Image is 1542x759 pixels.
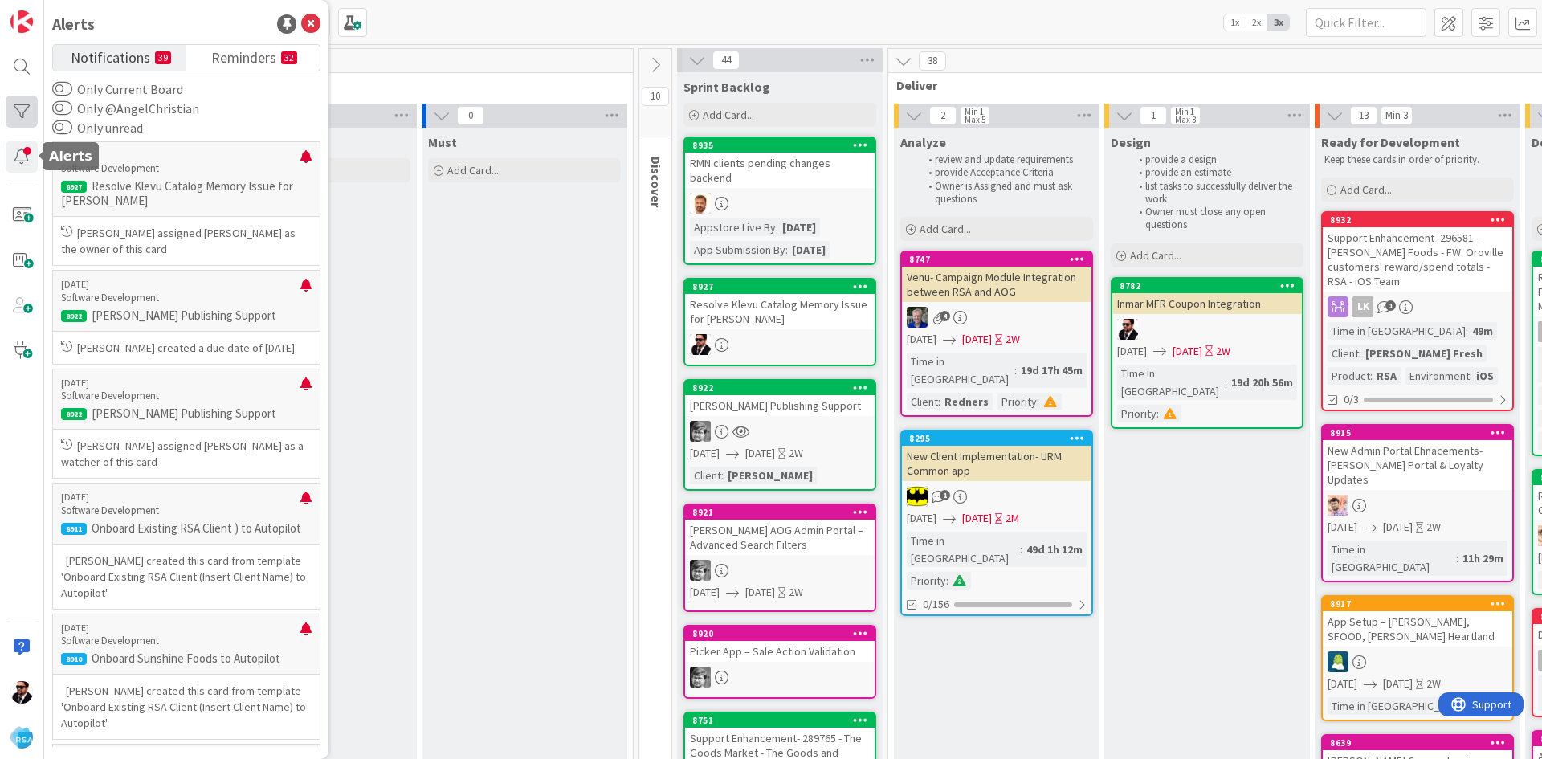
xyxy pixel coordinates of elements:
[61,504,300,518] p: Software Development
[690,584,720,601] span: [DATE]
[61,179,312,208] p: Resolve Klevu Catalog Memory Issue for [PERSON_NAME]
[1224,14,1246,31] span: 1x
[61,389,300,403] p: Software Development
[920,153,1091,166] li: review and update requirements
[683,137,876,265] a: 8935RMN clients pending changes backendASAppstore Live By:[DATE]App Submission By:[DATE]
[61,181,87,193] div: 8927
[703,108,754,122] span: Add Card...
[902,431,1091,481] div: 8295New Client Implementation- URM Common app
[692,140,875,151] div: 8935
[281,51,297,64] small: 32
[61,492,300,503] p: [DATE]
[1426,519,1441,536] div: 2W
[690,241,785,259] div: App Submission By
[457,106,484,125] span: 0
[907,353,1014,388] div: Time in [GEOGRAPHIC_DATA]
[49,149,92,164] h5: Alerts
[642,87,669,106] span: 10
[1323,597,1512,647] div: 8917App Setup – [PERSON_NAME], SFOOD, [PERSON_NAME] Heartland
[1112,279,1302,293] div: 8782
[1323,651,1512,672] div: RD
[907,307,928,328] img: RT
[1111,134,1151,150] span: Design
[52,12,95,36] div: Alerts
[690,560,711,581] img: KS
[61,651,312,666] p: Onboard Sunshine Foods to Autopilot
[61,150,300,161] p: [DATE]
[1321,424,1514,582] a: 8915New Admin Portal Ehnacements- [PERSON_NAME] Portal & Loyalty UpdatesRS[DATE][DATE]2WTime in [...
[52,80,183,99] label: Only Current Board
[940,393,993,410] div: Redners
[923,596,949,613] span: 0/156
[1130,248,1181,263] span: Add Card...
[690,445,720,462] span: [DATE]
[1130,180,1301,206] li: list tasks to successfully deliver the work
[10,10,33,33] img: Visit kanbanzone.com
[685,626,875,662] div: 8920Picker App – Sale Action Validation
[778,218,820,236] div: [DATE]
[1130,153,1301,166] li: provide a design
[1175,116,1196,124] div: Max 3
[1112,293,1302,314] div: Inmar MFR Coupon Integration
[61,291,300,305] p: Software Development
[1472,367,1498,385] div: iOS
[34,2,73,22] span: Support
[61,225,312,257] p: [PERSON_NAME] assigned [PERSON_NAME] as the owner of this card
[1216,343,1230,360] div: 2W
[648,157,664,207] span: Discover
[1323,736,1512,750] div: 8639
[902,252,1091,267] div: 8747
[685,153,875,188] div: RMN clients pending changes backend
[685,381,875,395] div: 8922
[1156,405,1159,422] span: :
[907,331,936,348] span: [DATE]
[52,270,320,364] a: [DATE]Software Development8922[PERSON_NAME] Publishing Support[PERSON_NAME] created a due date of...
[1006,331,1020,348] div: 2W
[1111,277,1303,429] a: 8782Inmar MFR Coupon IntegrationAC[DATE][DATE]2WTime in [GEOGRAPHIC_DATA]:19d 20h 56mPriority:
[909,433,1091,444] div: 8295
[1173,343,1202,360] span: [DATE]
[745,584,775,601] span: [DATE]
[1323,611,1512,647] div: App Setup – [PERSON_NAME], SFOOD, [PERSON_NAME] Heartland
[900,251,1093,417] a: 8747Venu- Campaign Module Integration between RSA and AOGRT[DATE][DATE]2WTime in [GEOGRAPHIC_DATA...
[900,134,946,150] span: Analyze
[52,100,72,116] button: Only @AngelChristian
[683,379,876,491] a: 8922[PERSON_NAME] Publishing SupportKS[DATE][DATE]2WClient:[PERSON_NAME]
[920,180,1091,206] li: Owner is Assigned and must ask questions
[1352,296,1373,317] div: Lk
[1117,343,1147,360] span: [DATE]
[692,715,875,726] div: 8751
[52,369,320,479] a: [DATE]Software Development8922[PERSON_NAME] Publishing Support[PERSON_NAME] assigned [PERSON_NAME...
[692,281,875,292] div: 8927
[1120,280,1302,292] div: 8782
[685,334,875,355] div: AC
[685,294,875,329] div: Resolve Klevu Catalog Memory Issue for [PERSON_NAME]
[52,99,199,118] label: Only @AngelChristian
[997,393,1037,410] div: Priority
[690,421,711,442] img: KS
[1117,405,1156,422] div: Priority
[683,504,876,612] a: 8921[PERSON_NAME] AOG Admin Portal – Advanced Search FiltersKS[DATE][DATE]2W
[1117,319,1138,340] img: AC
[1321,134,1460,150] span: Ready for Development
[1117,365,1225,400] div: Time in [GEOGRAPHIC_DATA]
[1470,367,1472,385] span: :
[1321,595,1514,721] a: 8917App Setup – [PERSON_NAME], SFOOD, [PERSON_NAME] HeartlandRD[DATE][DATE]2WTime in [GEOGRAPHIC_...
[61,438,312,470] p: [PERSON_NAME] assigned [PERSON_NAME] as a watcher of this card
[1328,495,1348,516] img: RS
[1020,541,1022,558] span: :
[61,377,300,389] p: [DATE]
[1130,206,1301,232] li: Owner must close any open questions
[902,446,1091,481] div: New Client Implementation- URM Common app
[1328,367,1370,385] div: Product
[1330,214,1512,226] div: 8932
[685,641,875,662] div: Picker App – Sale Action Validation
[692,382,875,394] div: 8922
[1323,213,1512,292] div: 8932Support Enhancement- 296581 - [PERSON_NAME] Foods - FW: Oroville customers' reward/spend tota...
[10,681,33,704] img: AC
[685,381,875,416] div: 8922[PERSON_NAME] Publishing Support
[685,505,875,555] div: 8921[PERSON_NAME] AOG Admin Portal – Advanced Search Filters
[965,116,985,124] div: Max 5
[962,331,992,348] span: [DATE]
[61,308,312,323] p: [PERSON_NAME] Publishing Support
